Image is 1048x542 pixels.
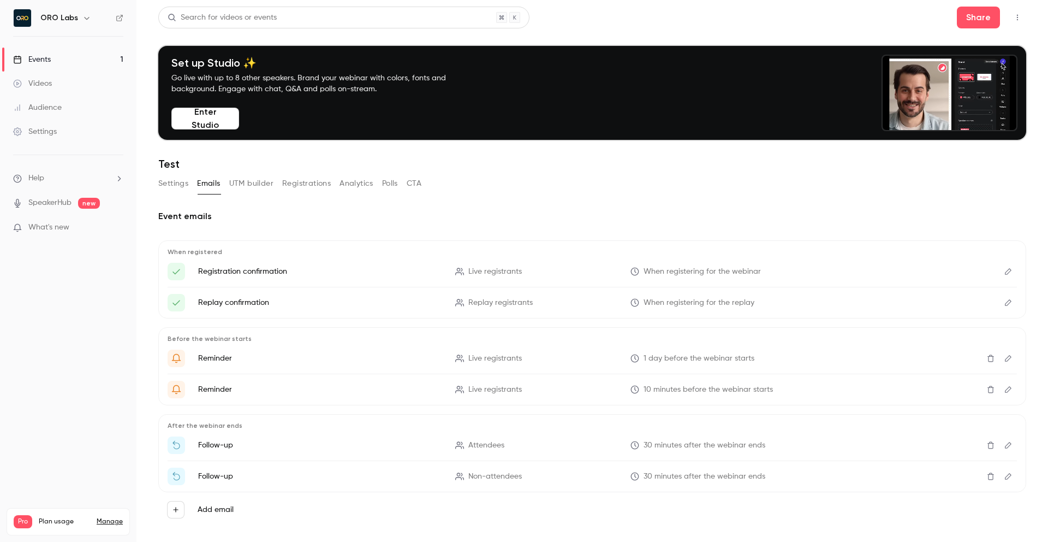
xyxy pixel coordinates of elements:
[982,350,999,367] button: Delete
[13,78,52,89] div: Videos
[197,175,220,192] button: Emails
[198,297,442,308] p: Replay confirmation
[168,248,1017,256] p: When registered
[168,12,277,23] div: Search for videos or events
[982,381,999,398] button: Delete
[158,210,1026,223] h2: Event emails
[229,175,273,192] button: UTM builder
[168,437,1017,454] li: Thanks for attending {{ event_name }}
[171,56,472,69] h4: Set up Studio ✨
[644,297,754,309] span: When registering for the replay
[468,353,522,364] span: Live registrants
[13,173,123,184] li: help-dropdown-opener
[340,175,373,192] button: Analytics
[644,471,765,482] span: 30 minutes after the webinar ends
[168,334,1017,343] p: Before the webinar starts
[198,440,442,451] p: Follow-up
[957,7,1000,28] button: Share
[999,263,1017,280] button: Edit
[39,517,90,526] span: Plan usage
[28,197,72,209] a: SpeakerHub
[999,437,1017,454] button: Edit
[198,353,442,364] p: Reminder
[13,102,62,113] div: Audience
[97,517,123,526] a: Manage
[198,504,234,515] label: Add email
[999,381,1017,398] button: Edit
[171,108,239,129] button: Enter Studio
[28,173,44,184] span: Help
[982,437,999,454] button: Delete
[168,381,1017,398] li: {{ event_name }} is about to go live
[999,468,1017,485] button: Edit
[14,9,31,27] img: ORO Labs
[14,515,32,528] span: Pro
[644,384,773,396] span: 10 minutes before the webinar starts
[407,175,421,192] button: CTA
[168,294,1017,311] li: Here's your access link to {{ event_name }}!
[158,175,188,192] button: Settings
[78,198,100,209] span: new
[382,175,398,192] button: Polls
[168,350,1017,367] li: Get Ready for '{{ event_name }}' tomorrow!
[982,468,999,485] button: Delete
[13,126,57,137] div: Settings
[468,297,533,309] span: Replay registrants
[28,222,69,233] span: What's new
[468,266,522,278] span: Live registrants
[999,350,1017,367] button: Edit
[40,13,78,23] h6: ORO Labs
[168,468,1017,485] li: Watch the replay of {{ event_name }}
[198,384,442,395] p: Reminder
[198,266,442,277] p: Registration confirmation
[468,384,522,396] span: Live registrants
[158,157,1026,170] h1: Test
[468,471,522,482] span: Non-attendees
[644,353,754,364] span: 1 day before the webinar starts
[13,54,51,65] div: Events
[282,175,331,192] button: Registrations
[168,421,1017,430] p: After the webinar ends
[168,263,1017,280] li: Here's your access link to {{ event_name }}!
[999,294,1017,311] button: Edit
[644,440,765,451] span: 30 minutes after the webinar ends
[198,471,442,482] p: Follow-up
[468,440,504,451] span: Attendees
[644,266,761,278] span: When registering for the webinar
[171,73,472,95] p: Go live with up to 8 other speakers. Brand your webinar with colors, fonts and background. Engage...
